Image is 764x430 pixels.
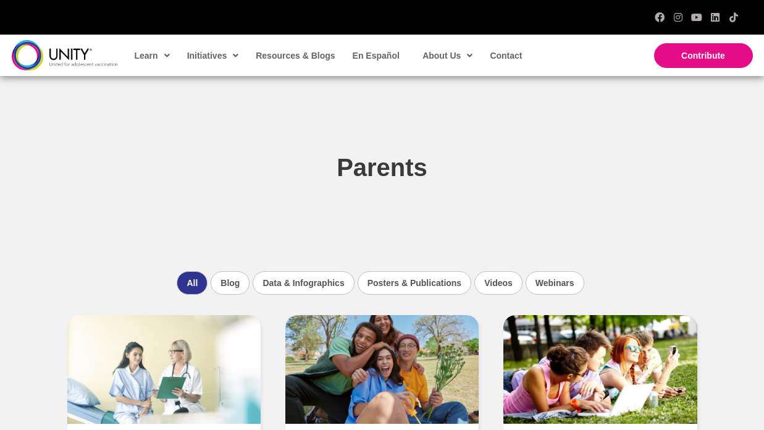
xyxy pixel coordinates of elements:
a: Contact [484,41,527,70]
span: Contribute [681,51,725,61]
span: About Us [422,46,472,65]
a: Facebook [655,12,665,22]
li: Webinars [526,271,584,295]
li: Blog [211,271,250,295]
a: TikTok [729,12,739,22]
img: unity-logo-dark [12,40,118,70]
span: Resources & Blogs [256,51,335,61]
li: All [177,271,208,295]
a: En Español [346,41,405,70]
a: LinkedIn [710,12,720,22]
span: En Español [353,51,400,61]
li: Posters & Publications [358,271,471,295]
a: National Immunization Awareness Month: A Call to Protect and Promote Health [285,363,479,373]
span: Parents [337,154,427,181]
li: Videos [474,271,523,295]
a: Contribute [654,43,753,68]
span: Learn [135,46,170,65]
a: More Than a Band-Aid: The Impact of School Nurses [67,363,261,373]
li: Data & Infographics [253,271,354,295]
a: About Us [416,41,477,70]
span: Contact [490,51,522,61]
a: Instagram [673,12,683,22]
span: Initiatives [187,46,239,65]
a: Start the Conversation: Helping Teens Understand Vaccines [503,363,697,373]
a: YouTube [692,12,702,22]
a: Resources & Blogs [250,41,340,70]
